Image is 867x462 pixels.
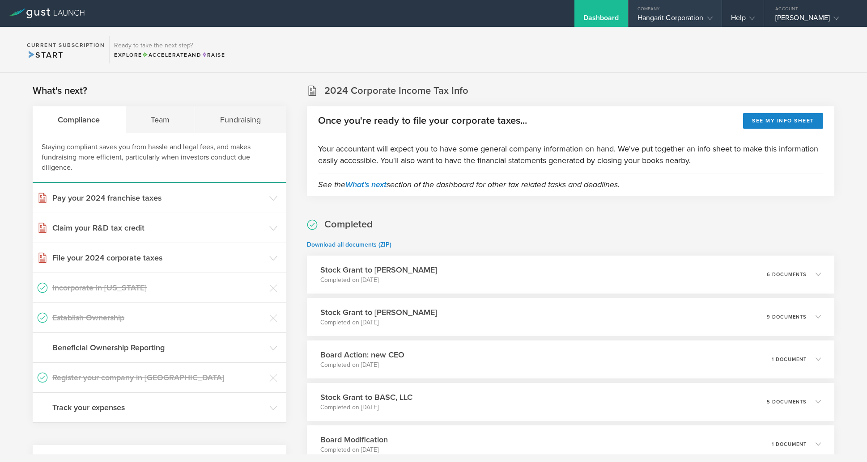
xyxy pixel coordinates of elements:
iframe: Chat Widget [822,419,867,462]
div: Team [126,106,195,133]
h2: Current Subscription [27,42,105,48]
p: Completed on [DATE] [320,276,437,285]
h3: Ready to take the next step? [114,42,225,49]
p: 9 documents [767,315,807,319]
a: Download all documents (ZIP) [307,241,391,248]
div: Explore [114,51,225,59]
h3: Board Modification [320,434,388,445]
div: Staying compliant saves you from hassle and legal fees, and makes fundraising more efficient, par... [33,133,286,183]
div: Compliance [33,106,126,133]
p: Completed on [DATE] [320,403,412,412]
h2: Once you're ready to file your corporate taxes... [318,114,527,127]
p: Completed on [DATE] [320,445,388,454]
p: 6 documents [767,272,807,277]
button: See my info sheet [743,113,823,129]
h2: Completed [324,218,373,231]
h3: Stock Grant to [PERSON_NAME] [320,264,437,276]
span: and [142,52,202,58]
h3: Pay your 2024 franchise taxes [52,192,265,204]
div: Hangarit Corporation [637,13,713,27]
h2: 2024 Corporate Income Tax Info [324,84,468,97]
span: Accelerate [142,52,188,58]
div: Fundraising [195,106,286,133]
h3: Track your expenses [52,402,265,413]
h3: Stock Grant to BASC, LLC [320,391,412,403]
p: Your accountant will expect you to have some general company information on hand. We've put toget... [318,143,823,166]
div: [PERSON_NAME] [775,13,851,27]
p: 5 documents [767,399,807,404]
h3: Board Action: new CEO [320,349,404,361]
div: Ready to take the next step?ExploreAccelerateandRaise [109,36,229,63]
p: Completed on [DATE] [320,318,437,327]
span: Start [27,50,63,60]
div: Help [731,13,755,27]
p: 1 document [772,442,807,447]
h3: Incorporate in [US_STATE] [52,282,265,294]
h3: Claim your R&D tax credit [52,222,265,234]
h3: Beneficial Ownership Reporting [52,342,265,353]
a: What's next [345,180,387,189]
p: 1 document [772,357,807,362]
span: Raise [201,52,225,58]
p: Completed on [DATE] [320,361,404,370]
h2: What's next? [33,84,87,97]
h3: Register your company in [GEOGRAPHIC_DATA] [52,372,265,383]
em: See the section of the dashboard for other tax related tasks and deadlines. [318,180,620,189]
h3: Stock Grant to [PERSON_NAME] [320,307,437,318]
div: Dashboard [583,13,619,27]
h3: File your 2024 corporate taxes [52,252,265,264]
h3: Establish Ownership [52,312,265,323]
